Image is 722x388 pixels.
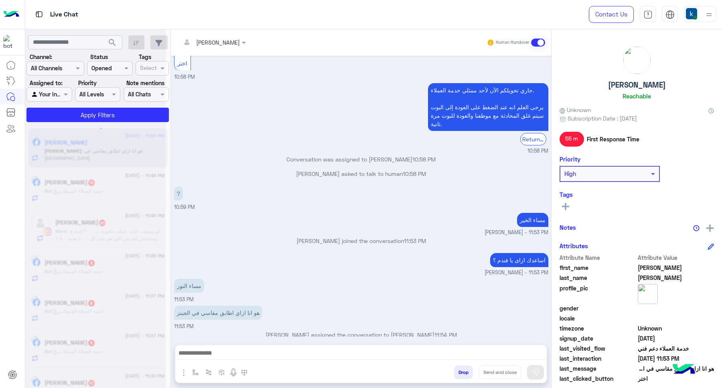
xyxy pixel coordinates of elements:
span: 11:53 PM [404,237,426,244]
span: Attribute Value [638,253,714,262]
span: 2024-10-08T19:47:30.638Z [638,334,714,343]
img: hulul-logo.png [670,356,698,384]
img: Logo [3,6,19,23]
img: select flow [192,369,199,376]
span: first_name [560,263,636,272]
span: 10:58 PM [527,147,548,155]
h6: Tags [560,191,714,198]
span: signup_date [560,334,636,343]
img: picture [623,47,651,74]
span: 11:54 PM [434,331,457,338]
span: last_message [560,364,636,373]
button: Drop [454,366,473,379]
p: 2/9/2025, 11:53 PM [174,306,262,320]
span: Unknown [638,324,714,333]
h6: Attributes [560,242,588,249]
p: [PERSON_NAME] joined the conversation [174,237,548,245]
div: Select [139,63,157,74]
p: [PERSON_NAME] assigned the conversation to [PERSON_NAME] [174,331,548,339]
span: Mustafa [638,263,714,272]
span: 10:58 PM [403,170,426,177]
button: Send and close [479,366,521,379]
p: Live Chat [50,9,78,20]
span: last_visited_flow [560,344,636,353]
img: send message [531,368,539,376]
img: send attachment [179,368,189,378]
small: Human Handover [496,39,529,46]
img: add [706,225,714,232]
span: null [638,304,714,312]
span: Yousef [638,274,714,282]
h6: Reachable [623,92,651,100]
h6: Priority [560,155,580,163]
button: select flow [189,366,202,379]
span: last_interaction [560,354,636,363]
img: make a call [241,370,247,376]
img: picture [638,284,658,304]
a: Contact Us [589,6,634,23]
span: هو انا ازاي اطابق مقاسي في الجينز [638,364,714,373]
p: 2/9/2025, 10:59 PM [174,186,183,200]
p: 2/9/2025, 10:58 PM [428,83,548,131]
a: tab [640,6,656,23]
span: 10:58 PM [412,156,436,163]
p: 2/9/2025, 11:53 PM [490,253,548,267]
span: 55 m [560,132,584,146]
div: Return to Bot [520,133,546,145]
p: 2/9/2025, 11:53 PM [517,213,548,227]
h6: Notes [560,224,576,231]
p: Conversation was assigned to [PERSON_NAME] [174,155,548,163]
img: tab [34,9,44,19]
img: profile [704,10,714,20]
span: 11:53 PM [174,296,194,302]
span: 11:53 PM [174,323,194,329]
h5: [PERSON_NAME] [608,80,666,90]
span: اختر [177,60,187,67]
p: [PERSON_NAME] asked to talk to human [174,169,548,178]
span: profile_pic [560,284,636,302]
span: null [638,314,714,323]
img: send voice note [229,368,238,378]
img: create order [219,369,225,376]
span: خدمة العملاء دعم فني [638,344,714,353]
span: 2025-09-02T20:53:48.862Z [638,354,714,363]
span: Subscription Date : [DATE] [568,114,637,123]
button: Trigger scenario [202,366,215,379]
img: tab [665,10,675,19]
button: create order [215,366,229,379]
img: userImage [686,8,697,19]
div: loading... [88,121,102,135]
span: last_clicked_button [560,374,636,383]
span: Attribute Name [560,253,636,262]
span: [PERSON_NAME] - 11:53 PM [485,229,548,237]
span: timezone [560,324,636,333]
img: 713415422032625 [3,35,18,49]
img: Trigger scenario [205,369,212,376]
span: 10:59 PM [174,204,195,210]
span: First Response Time [587,135,639,143]
span: 10:58 PM [174,74,195,80]
span: Unknown [560,106,591,114]
span: last_name [560,274,636,282]
span: [PERSON_NAME] - 11:53 PM [485,269,548,277]
img: tab [643,10,653,19]
span: gender [560,304,636,312]
img: notes [693,225,700,231]
p: 2/9/2025, 11:53 PM [174,279,204,293]
span: locale [560,314,636,323]
span: اختر [638,374,714,383]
